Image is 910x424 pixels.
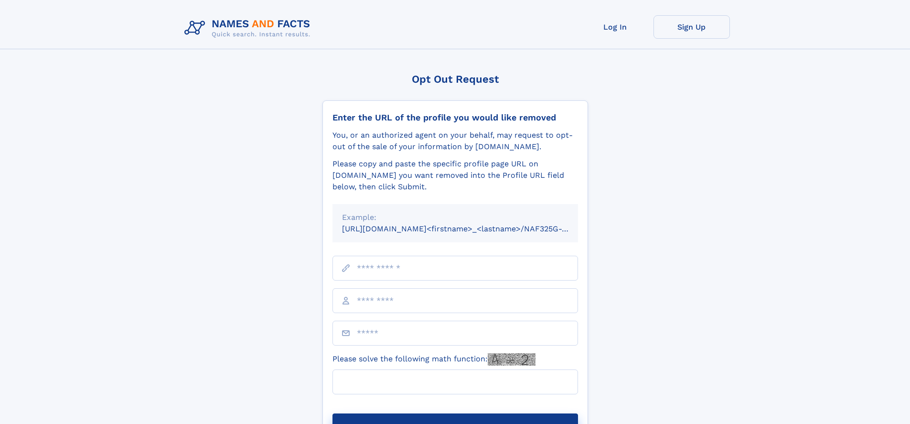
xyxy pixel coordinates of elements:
[653,15,730,39] a: Sign Up
[332,353,535,366] label: Please solve the following math function:
[181,15,318,41] img: Logo Names and Facts
[332,130,578,152] div: You, or an authorized agent on your behalf, may request to opt-out of the sale of your informatio...
[577,15,653,39] a: Log In
[332,112,578,123] div: Enter the URL of the profile you would like removed
[332,158,578,193] div: Please copy and paste the specific profile page URL on [DOMAIN_NAME] you want removed into the Pr...
[342,224,596,233] small: [URL][DOMAIN_NAME]<firstname>_<lastname>/NAF325G-xxxxxxxx
[322,73,588,85] div: Opt Out Request
[342,212,568,223] div: Example:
